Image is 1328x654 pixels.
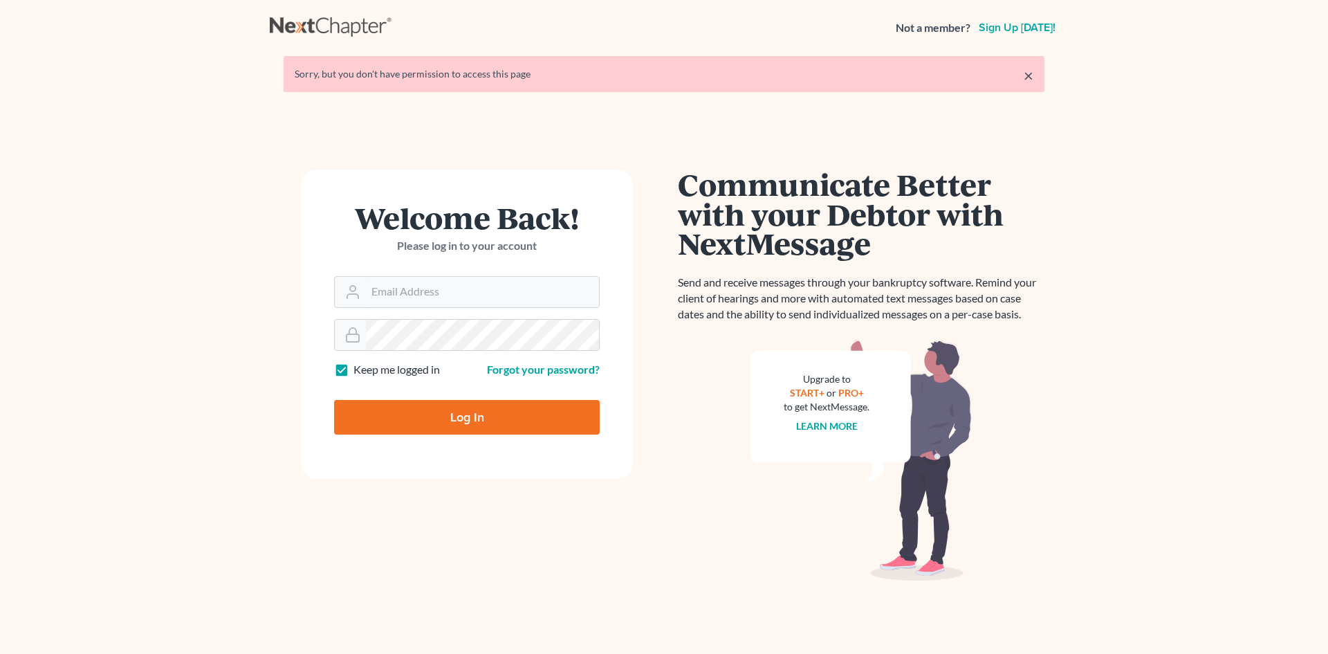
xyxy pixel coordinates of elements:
a: PRO+ [838,387,864,399]
a: Learn more [796,420,858,432]
a: Forgot your password? [487,363,600,376]
a: Sign up [DATE]! [976,22,1058,33]
input: Log In [334,400,600,435]
span: or [827,387,836,399]
div: Upgrade to [784,372,869,386]
div: to get NextMessage. [784,400,869,414]
strong: Not a member? [896,20,970,36]
h1: Communicate Better with your Debtor with NextMessage [678,170,1044,258]
a: START+ [790,387,824,399]
p: Send and receive messages through your bankruptcy software. Remind your client of hearings and mo... [678,275,1044,323]
a: × [1024,67,1033,84]
p: Please log in to your account [334,238,600,254]
input: Email Address [366,277,599,307]
label: Keep me logged in [353,362,440,378]
h1: Welcome Back! [334,203,600,233]
img: nextmessage_bg-59042aed3d76b12b5cd301f8e5b87938c9018125f34e5fa2b7a6b67550977c72.svg [750,339,972,581]
div: Sorry, but you don't have permission to access this page [295,67,1033,81]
